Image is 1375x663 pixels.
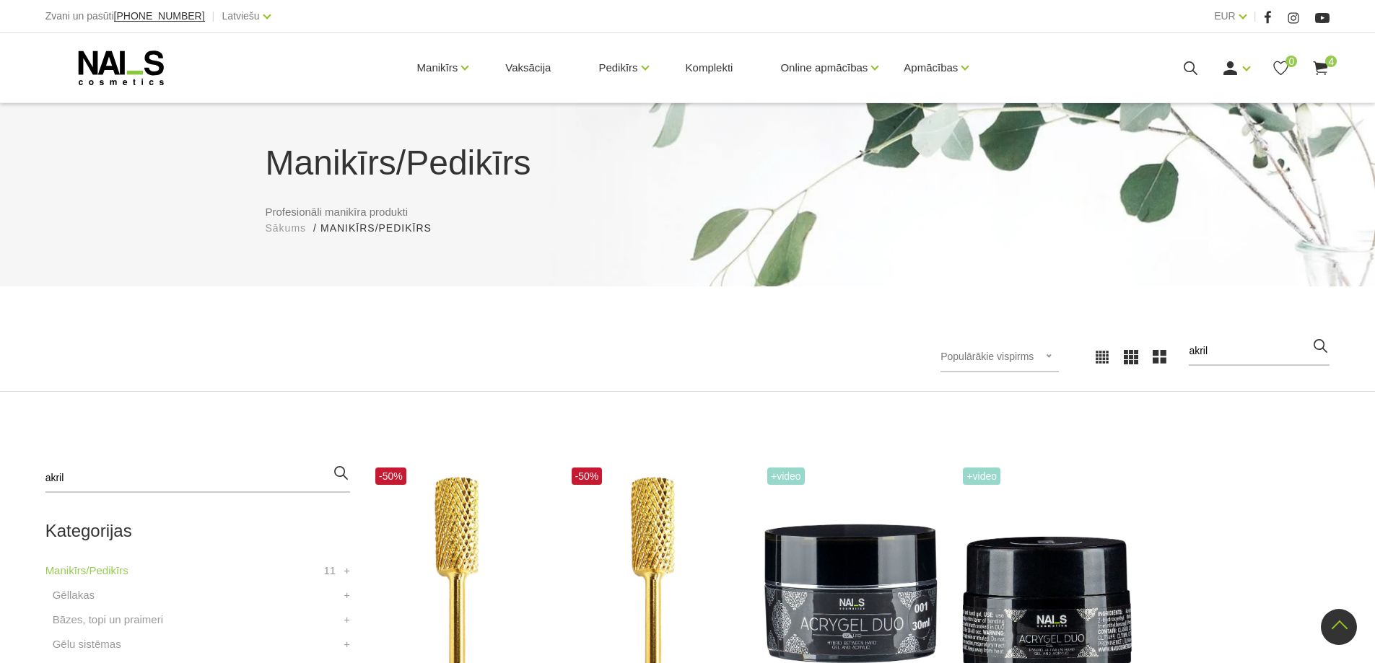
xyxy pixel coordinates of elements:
span: 0 [1285,56,1297,67]
input: Meklēt produktus ... [45,464,350,493]
input: Meklēt produktus ... [1189,337,1330,366]
span: | [1254,7,1257,25]
a: Online apmācības [780,39,868,97]
span: -50% [375,467,406,485]
a: 0 [1272,59,1290,77]
span: 11 [323,562,336,579]
a: 4 [1311,59,1330,77]
a: Vaksācija [494,33,562,102]
li: Manikīrs/Pedikīrs [320,221,446,236]
h2: Kategorijas [45,522,350,540]
a: Bāzes, topi un praimeri [53,611,163,628]
span: [PHONE_NUMBER] [114,10,205,22]
a: + [344,587,350,604]
a: EUR [1214,7,1236,25]
a: Gēllakas [53,587,95,604]
div: Zvani un pasūti [45,7,205,25]
a: Apmācības [904,39,958,97]
span: | [212,7,215,25]
a: [PHONE_NUMBER] [114,11,205,22]
span: +Video [963,467,1000,485]
h1: Manikīrs/Pedikīrs [266,137,1110,189]
a: Gēlu sistēmas [53,636,121,653]
span: Populārākie vispirms [940,351,1034,362]
a: Sākums [266,221,307,236]
a: Manikīrs/Pedikīrs [45,562,128,579]
span: +Video [767,467,805,485]
a: Latviešu [222,7,260,25]
a: + [344,562,350,579]
span: -50% [572,467,603,485]
a: + [344,636,350,653]
span: 4 [1325,56,1337,67]
a: Komplekti [674,33,745,102]
span: Sākums [266,222,307,234]
a: Pedikīrs [598,39,637,97]
a: Manikīrs [417,39,458,97]
div: Profesionāli manikīra produkti [255,137,1121,236]
a: + [344,611,350,628]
